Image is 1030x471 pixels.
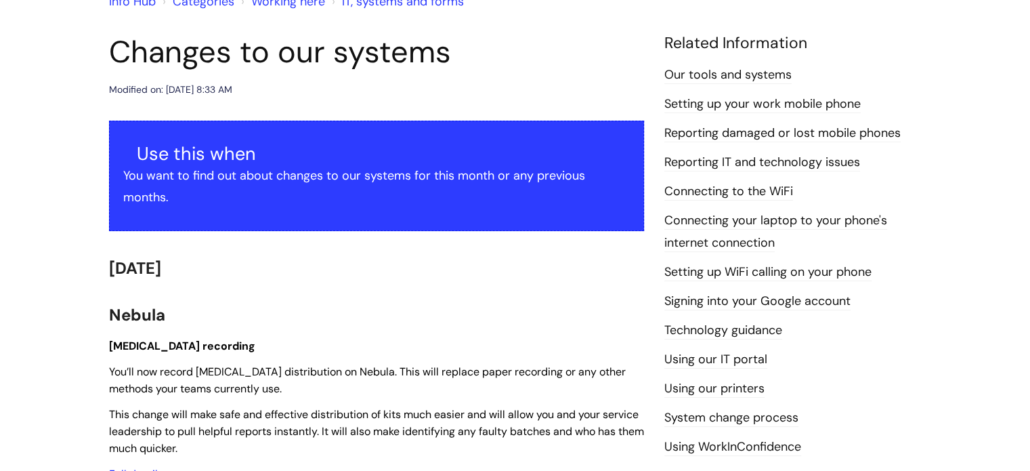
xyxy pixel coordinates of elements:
[664,34,922,53] h4: Related Information
[664,154,860,171] a: Reporting IT and technology issues
[109,304,165,325] span: Nebula
[109,365,626,396] span: You’ll now record [MEDICAL_DATA] distribution on Nebula. This will replace paper recording or any...
[664,409,798,427] a: System change process
[664,66,792,84] a: Our tools and systems
[664,212,887,251] a: Connecting your laptop to your phone's internet connection
[109,81,232,98] div: Modified on: [DATE] 8:33 AM
[109,34,644,70] h1: Changes to our systems
[109,407,644,455] span: This change will make safe and effective distribution of kits much easier and will allow you and ...
[664,351,767,369] a: Using our IT portal
[664,438,801,456] a: Using WorkInConfidence
[664,183,793,201] a: Connecting to the WiFi
[664,322,782,340] a: Technology guidance
[109,339,255,353] span: [MEDICAL_DATA] recording
[664,293,851,310] a: Signing into your Google account
[123,165,630,209] p: You want to find out about changes to our systems for this month or any previous months.
[664,96,861,113] a: Setting up your work mobile phone
[109,258,161,279] span: [DATE]
[137,143,630,165] h3: Use this when
[664,264,872,281] a: Setting up WiFi calling on your phone
[664,125,901,142] a: Reporting damaged or lost mobile phones
[664,380,765,398] a: Using our printers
